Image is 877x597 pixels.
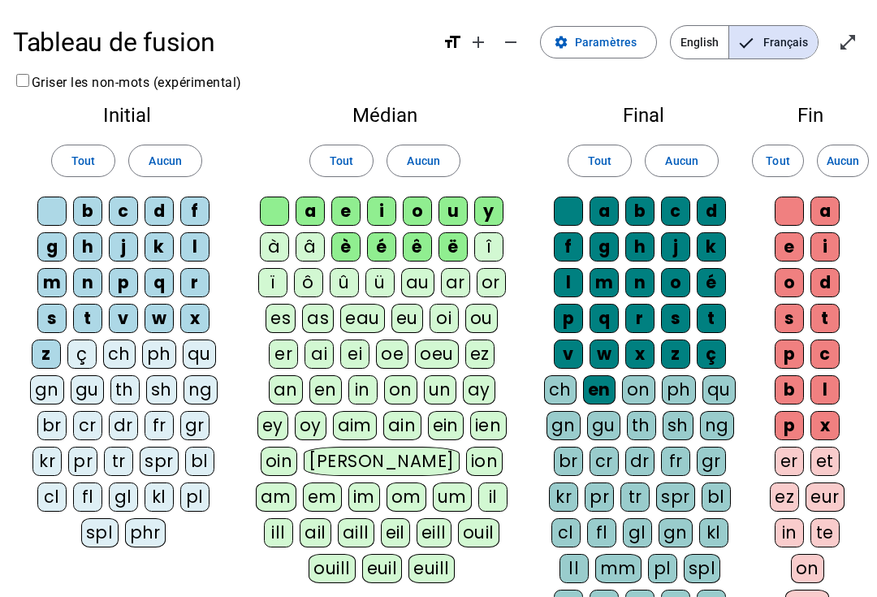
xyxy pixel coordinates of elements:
[477,268,506,297] div: or
[466,447,503,476] div: ion
[13,75,242,90] label: Griser les non-mots (expérimental)
[663,411,693,440] div: sh
[729,26,818,58] span: Français
[590,447,619,476] div: cr
[37,482,67,512] div: cl
[26,106,227,125] h2: Initial
[661,268,690,297] div: o
[257,411,288,440] div: ey
[145,268,174,297] div: q
[661,340,690,369] div: z
[180,482,210,512] div: pl
[443,32,462,52] mat-icon: format_size
[588,151,611,171] span: Tout
[810,197,840,226] div: a
[391,304,423,333] div: eu
[648,554,677,583] div: pl
[540,26,657,58] button: Paramètres
[73,268,102,297] div: n
[403,197,432,226] div: o
[832,26,864,58] button: Entrer en plein écran
[145,197,174,226] div: d
[700,411,734,440] div: ng
[810,232,840,262] div: i
[620,482,650,512] div: tr
[697,304,726,333] div: t
[806,482,845,512] div: eur
[661,197,690,226] div: c
[340,304,385,333] div: eau
[73,304,102,333] div: t
[697,232,726,262] div: k
[551,518,581,547] div: cl
[109,268,138,297] div: p
[838,32,858,52] mat-icon: open_in_full
[474,232,503,262] div: î
[775,447,804,476] div: er
[438,232,468,262] div: ë
[575,32,637,52] span: Paramètres
[180,197,210,226] div: f
[590,197,619,226] div: a
[791,554,824,583] div: on
[775,411,804,440] div: p
[37,411,67,440] div: br
[585,482,614,512] div: pr
[559,554,589,583] div: ll
[269,340,298,369] div: er
[770,106,851,125] h2: Fin
[295,411,326,440] div: oy
[145,482,174,512] div: kl
[441,268,470,297] div: ar
[766,151,789,171] span: Tout
[309,375,342,404] div: en
[458,518,499,547] div: ouil
[590,232,619,262] div: g
[266,304,296,333] div: es
[595,554,642,583] div: mm
[554,35,568,50] mat-icon: settings
[417,518,451,547] div: eill
[32,340,61,369] div: z
[183,340,216,369] div: qu
[554,268,583,297] div: l
[383,411,421,440] div: ain
[699,518,728,547] div: kl
[415,340,459,369] div: oeu
[590,304,619,333] div: q
[184,375,218,404] div: ng
[665,151,698,171] span: Aucun
[661,232,690,262] div: j
[438,197,468,226] div: u
[645,145,718,177] button: Aucun
[330,268,359,297] div: û
[428,411,464,440] div: ein
[587,411,620,440] div: gu
[384,375,417,404] div: on
[810,375,840,404] div: l
[333,411,378,440] div: aim
[73,197,102,226] div: b
[407,151,439,171] span: Aucun
[554,340,583,369] div: v
[264,518,293,547] div: ill
[296,232,325,262] div: â
[583,375,616,404] div: en
[140,447,179,476] div: spr
[305,340,334,369] div: ai
[296,197,325,226] div: a
[433,482,472,512] div: um
[462,26,495,58] button: Augmenter la taille de la police
[145,411,174,440] div: fr
[367,197,396,226] div: i
[817,145,869,177] button: Aucun
[381,518,411,547] div: eil
[625,447,655,476] div: dr
[810,304,840,333] div: t
[180,232,210,262] div: l
[145,232,174,262] div: k
[387,482,426,512] div: om
[469,32,488,52] mat-icon: add
[495,26,527,58] button: Diminuer la taille de la police
[71,375,104,404] div: gu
